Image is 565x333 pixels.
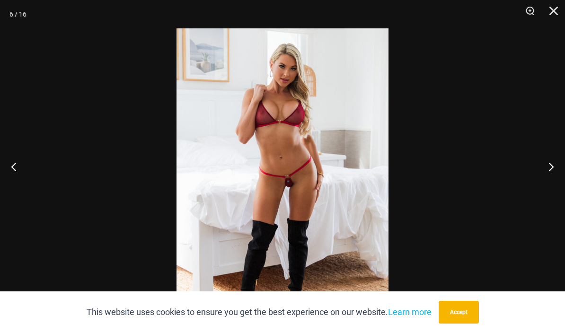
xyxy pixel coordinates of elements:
[388,307,432,317] a: Learn more
[87,305,432,319] p: This website uses cookies to ensure you get the best experience on our website.
[9,7,26,21] div: 6 / 16
[439,301,479,324] button: Accept
[530,143,565,190] button: Next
